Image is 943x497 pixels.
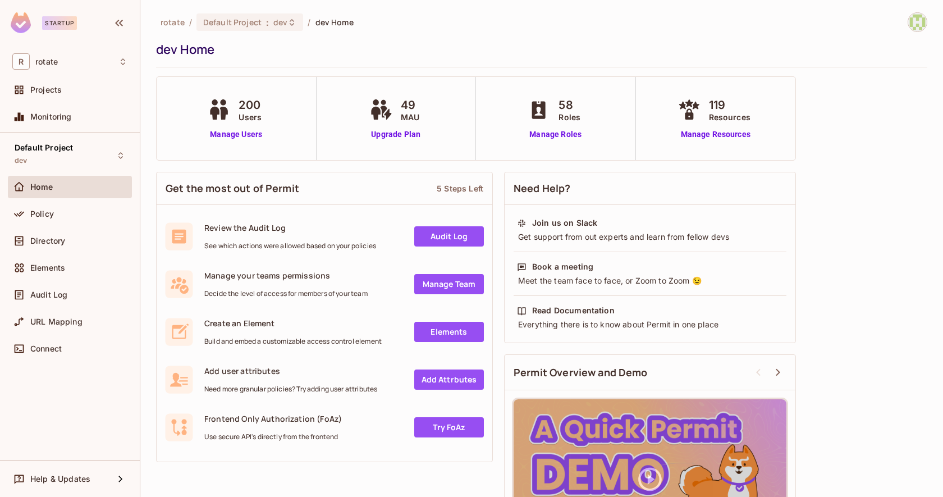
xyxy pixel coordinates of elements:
[517,231,783,243] div: Get support from out experts and learn from fellow devs
[166,181,299,195] span: Get the most out of Permit
[204,270,368,281] span: Manage your teams permissions
[15,143,73,152] span: Default Project
[517,275,783,286] div: Meet the team face to face, or Zoom to Zoom 😉
[30,183,53,191] span: Home
[204,366,377,376] span: Add user attributes
[30,344,62,353] span: Connect
[204,318,382,329] span: Create an Element
[239,111,262,123] span: Users
[517,319,783,330] div: Everything there is to know about Permit in one place
[204,289,368,298] span: Decide the level of access for members of your team
[532,217,597,229] div: Join us on Slack
[367,129,425,140] a: Upgrade Plan
[709,111,750,123] span: Resources
[30,85,62,94] span: Projects
[308,17,310,28] li: /
[675,129,756,140] a: Manage Resources
[401,97,419,113] span: 49
[315,17,354,28] span: dev Home
[414,322,484,342] a: Elements
[265,18,269,27] span: :
[525,129,586,140] a: Manage Roles
[189,17,192,28] li: /
[204,222,376,233] span: Review the Audit Log
[30,263,65,272] span: Elements
[709,97,750,113] span: 119
[205,129,267,140] a: Manage Users
[401,111,419,123] span: MAU
[414,274,484,294] a: Manage Team
[30,112,72,121] span: Monitoring
[42,16,77,30] div: Startup
[204,241,376,250] span: See which actions were allowed based on your policies
[161,17,185,28] span: the active workspace
[204,413,342,424] span: Frontend Only Authorization (FoAz)
[514,181,571,195] span: Need Help?
[559,111,580,123] span: Roles
[559,97,580,113] span: 58
[414,226,484,247] a: Audit Log
[437,183,483,194] div: 5 Steps Left
[203,17,262,28] span: Default Project
[204,337,382,346] span: Build and embed a customizable access control element
[35,57,58,66] span: Workspace: rotate
[30,209,54,218] span: Policy
[15,156,27,165] span: dev
[204,385,377,394] span: Need more granular policies? Try adding user attributes
[273,17,287,28] span: dev
[239,97,262,113] span: 200
[514,366,648,380] span: Permit Overview and Demo
[532,261,593,272] div: Book a meeting
[532,305,615,316] div: Read Documentation
[414,370,484,390] a: Add Attrbutes
[30,475,90,484] span: Help & Updates
[204,432,342,441] span: Use secure API's directly from the frontend
[30,317,83,326] span: URL Mapping
[156,41,922,58] div: dev Home
[11,12,31,33] img: SReyMgAAAABJRU5ErkJggg==
[908,13,927,31] img: fatin@letsrotate.com
[30,290,67,299] span: Audit Log
[414,417,484,437] a: Try FoAz
[12,53,30,70] span: R
[30,236,65,245] span: Directory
